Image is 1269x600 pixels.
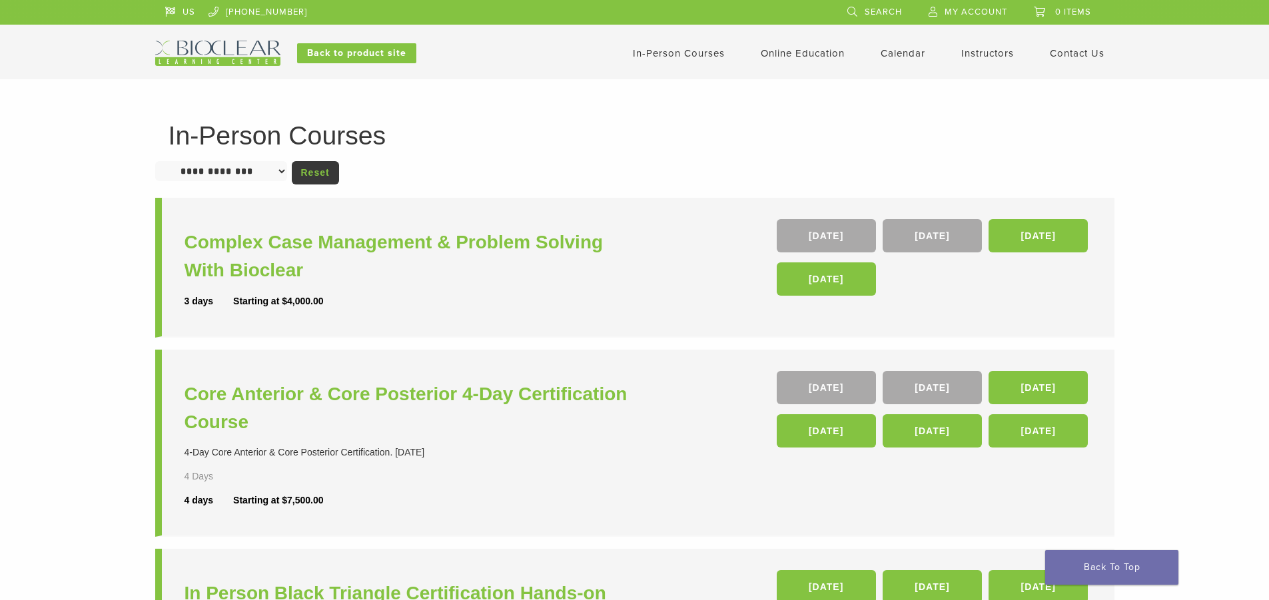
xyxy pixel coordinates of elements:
a: Reset [292,161,339,184]
div: , , , [777,219,1092,302]
a: Contact Us [1050,47,1104,59]
a: [DATE] [883,219,982,252]
div: , , , , , [777,371,1092,454]
a: [DATE] [777,219,876,252]
div: 3 days [185,294,234,308]
a: [DATE] [777,371,876,404]
h1: In-Person Courses [169,123,1101,149]
div: 4 days [185,493,234,507]
span: Search [865,7,902,17]
a: [DATE] [989,219,1088,252]
a: Core Anterior & Core Posterior 4-Day Certification Course [185,380,638,436]
img: Bioclear [155,41,280,66]
span: 0 items [1055,7,1091,17]
a: Instructors [961,47,1014,59]
div: Starting at $4,000.00 [233,294,323,308]
span: My Account [945,7,1007,17]
a: Calendar [881,47,925,59]
a: [DATE] [777,414,876,448]
a: Back to product site [297,43,416,63]
a: In-Person Courses [633,47,725,59]
a: [DATE] [883,371,982,404]
a: [DATE] [777,262,876,296]
a: Online Education [761,47,845,59]
div: 4 Days [185,469,252,483]
div: Starting at $7,500.00 [233,493,323,507]
a: [DATE] [883,414,982,448]
a: Complex Case Management & Problem Solving With Bioclear [185,228,638,284]
a: [DATE] [989,371,1088,404]
a: Back To Top [1045,550,1178,585]
div: 4-Day Core Anterior & Core Posterior Certification. [DATE] [185,446,638,459]
a: [DATE] [989,414,1088,448]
